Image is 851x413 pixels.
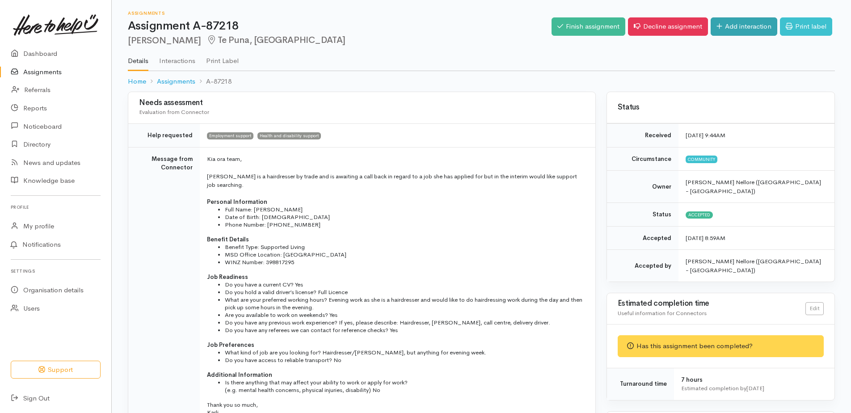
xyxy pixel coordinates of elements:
li: WINZ Number: 398817295 [225,258,585,266]
div: Has this assignment been completed? [618,335,824,357]
span: [PERSON_NAME] Nellore ([GEOGRAPHIC_DATA] - [GEOGRAPHIC_DATA]) [686,178,821,195]
span: Useful information for Connectors [618,309,707,317]
div: Kia ora team, [207,155,585,164]
td: Circumstance [607,147,678,171]
td: Turnaround time [607,368,674,400]
li: A-87218 [195,76,232,87]
span: Evaluation from Connector [139,108,209,116]
span: Community [686,156,717,163]
li: Do you have a current CV? Yes [225,281,585,288]
span: Personal Information [207,198,267,206]
li: Phone Number: [PHONE_NUMBER] [225,221,585,228]
a: Assignments [157,76,195,87]
nav: breadcrumb [128,71,835,92]
h6: Assignments [128,11,552,16]
li: Full Name: [PERSON_NAME] [225,206,585,213]
time: [DATE] 9:44AM [686,131,725,139]
span: Accepted [686,211,713,219]
li: Do you have any referees we can contact for reference checks? Yes [225,326,585,334]
a: Home [128,76,146,87]
li: Date of Birth: [DEMOGRAPHIC_DATA] [225,213,585,221]
h6: Profile [11,201,101,213]
li: What are your preferred working hours? Evening work as she is a hairdresser and would like to do ... [225,296,585,311]
a: Interactions [159,45,195,70]
td: Status [607,203,678,227]
p: Thank you so much, [207,401,585,409]
h3: Estimated completion time [618,299,805,308]
span: Additional Information [207,371,272,379]
h6: Settings [11,265,101,277]
a: Finish assignment [552,17,625,36]
td: [PERSON_NAME] Nellore ([GEOGRAPHIC_DATA] - [GEOGRAPHIC_DATA]) [678,250,834,282]
div: [PERSON_NAME] is a hairdresser by trade and is awaiting a call back in regard to a job she has ap... [207,172,585,190]
h2: [PERSON_NAME] [128,35,552,46]
td: Accepted by [607,250,678,282]
a: Details [128,45,148,71]
td: Help requested [128,124,200,147]
a: Decline assignment [628,17,708,36]
td: Accepted [607,226,678,250]
li: Is there anything that may affect your ability to work or apply for work? (e.g. mental health con... [225,379,585,394]
a: Print label [780,17,832,36]
a: Edit [805,302,824,315]
li: What kind of job are you looking for? Hairdresser/[PERSON_NAME], but anything for evening week. [225,349,585,356]
span: Job Readiness [207,273,248,281]
a: Add interaction [711,17,777,36]
td: Owner [607,171,678,203]
button: Support [11,361,101,379]
span: Te Puna, [GEOGRAPHIC_DATA] [206,34,345,46]
time: [DATE] [746,384,764,392]
li: Do you hold a valid driver’s license? Full Licence [225,288,585,296]
h1: Assignment A-87218 [128,20,552,33]
li: Do you have any previous work experience? If yes, please describe: Hairdresser, [PERSON_NAME], ca... [225,319,585,326]
li: Are you available to work on weekends? Yes [225,311,585,319]
span: Health and disability support [257,132,321,139]
span: 7 hours [681,376,703,383]
li: MSD Office Location: [GEOGRAPHIC_DATA] [225,251,585,258]
h3: Status [618,103,824,112]
div: Estimated completion by [681,384,824,393]
li: Do you have access to reliable transport? No [225,356,585,364]
a: Print Label [206,45,239,70]
td: Received [607,124,678,147]
time: [DATE] 8:59AM [686,234,725,242]
li: Benefit Type: Supported Living [225,243,585,251]
span: Job Preferences [207,341,254,349]
span: Employment support [207,132,253,139]
span: Benefit Details [207,236,249,243]
h3: Needs assessment [139,99,585,107]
